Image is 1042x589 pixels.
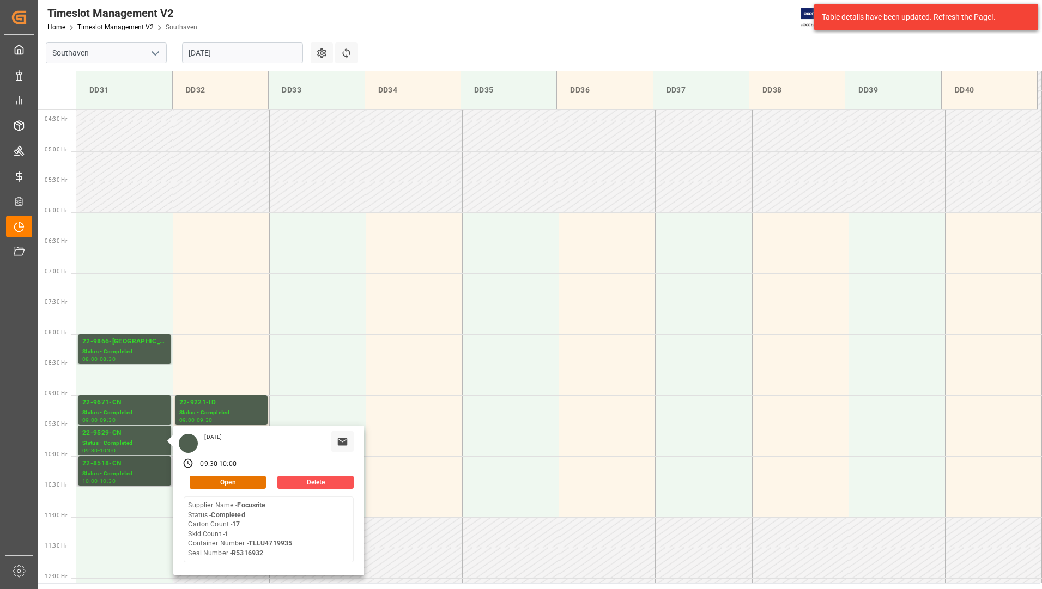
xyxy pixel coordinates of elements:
[45,207,67,213] span: 06:00 Hr
[45,238,67,244] span: 06:30 Hr
[566,80,644,100] div: DD36
[45,146,67,152] span: 05:00 Hr
[100,418,116,422] div: 09:30
[82,428,167,439] div: 22-9529-CN
[190,476,266,489] button: Open
[47,5,197,21] div: Timeslot Management V2
[801,8,839,27] img: Exertis%20JAM%20-%20Email%20Logo.jpg_1722504956.jpg
[45,177,67,183] span: 05:30 Hr
[82,408,167,418] div: Status - Completed
[82,458,167,469] div: 22-8518-CN
[82,448,98,453] div: 09:30
[82,357,98,361] div: 08:00
[45,512,67,518] span: 11:00 Hr
[82,336,167,347] div: 22-9866-[GEOGRAPHIC_DATA]
[179,408,263,418] div: Status - Completed
[100,357,116,361] div: 08:30
[98,357,100,361] div: -
[822,11,1022,23] div: Table details have been updated. Refresh the Page!.
[188,501,292,558] div: Supplier Name - Status - Carton Count - Skid Count - Container Number - Seal Number -
[85,80,163,100] div: DD31
[277,476,354,489] button: Delete
[77,23,154,31] a: Timeslot Management V2
[45,543,67,549] span: 11:30 Hr
[47,23,65,31] a: Home
[98,418,100,422] div: -
[219,459,237,469] div: 10:00
[98,478,100,483] div: -
[100,478,116,483] div: 10:30
[232,520,240,528] b: 17
[100,448,116,453] div: 10:00
[82,418,98,422] div: 09:00
[200,459,217,469] div: 09:30
[237,501,265,509] b: Focusrite
[82,439,167,448] div: Status - Completed
[46,42,167,63] input: Type to search/select
[45,116,67,122] span: 04:30 Hr
[179,418,195,422] div: 09:00
[225,530,228,538] b: 1
[45,451,67,457] span: 10:00 Hr
[950,80,1028,100] div: DD40
[211,511,245,519] b: Completed
[98,448,100,453] div: -
[82,397,167,408] div: 22-9671-CN
[82,478,98,483] div: 10:00
[662,80,740,100] div: DD37
[45,390,67,396] span: 09:00 Hr
[232,549,263,557] b: R5316932
[45,360,67,366] span: 08:30 Hr
[182,42,303,63] input: DD-MM-YYYY
[181,80,259,100] div: DD32
[374,80,452,100] div: DD34
[197,418,213,422] div: 09:30
[195,418,196,422] div: -
[45,329,67,335] span: 08:00 Hr
[45,299,67,305] span: 07:30 Hr
[277,80,355,100] div: DD33
[45,482,67,488] span: 10:30 Hr
[147,45,163,62] button: open menu
[758,80,836,100] div: DD38
[249,539,292,547] b: TLLU4719935
[45,573,67,579] span: 12:00 Hr
[217,459,219,469] div: -
[45,268,67,274] span: 07:00 Hr
[179,397,263,408] div: 22-9221-ID
[45,421,67,427] span: 09:30 Hr
[854,80,932,100] div: DD39
[82,347,167,357] div: Status - Completed
[470,80,548,100] div: DD35
[82,469,167,478] div: Status - Completed
[201,433,226,441] div: [DATE]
